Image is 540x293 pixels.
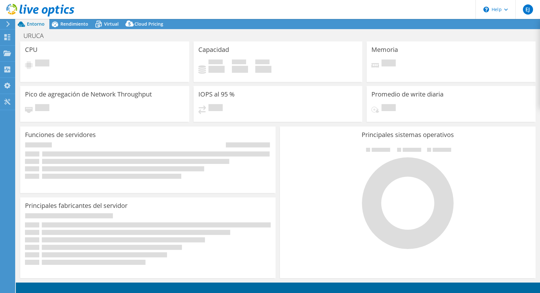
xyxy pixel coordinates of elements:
[25,91,152,98] h3: Pico de agregación de Network Throughput
[198,46,229,53] h3: Capacidad
[21,32,53,39] h1: URUCA
[208,104,223,113] span: Pendiente
[104,21,119,27] span: Virtual
[35,59,49,68] span: Pendiente
[371,91,444,98] h3: Promedio de write diaria
[285,131,531,138] h3: Principales sistemas operativos
[60,21,88,27] span: Rendimiento
[255,66,271,73] h4: 0 GiB
[232,66,248,73] h4: 0 GiB
[255,59,270,66] span: Total
[382,104,396,113] span: Pendiente
[523,4,533,15] span: EJ
[198,91,235,98] h3: IOPS al 95 %
[27,21,45,27] span: Entorno
[232,59,246,66] span: Libre
[208,59,223,66] span: Used
[208,66,225,73] h4: 0 GiB
[25,131,96,138] h3: Funciones de servidores
[371,46,398,53] h3: Memoria
[25,46,38,53] h3: CPU
[35,104,49,113] span: Pendiente
[483,7,489,12] svg: \n
[134,21,163,27] span: Cloud Pricing
[25,202,127,209] h3: Principales fabricantes del servidor
[382,59,396,68] span: Pendiente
